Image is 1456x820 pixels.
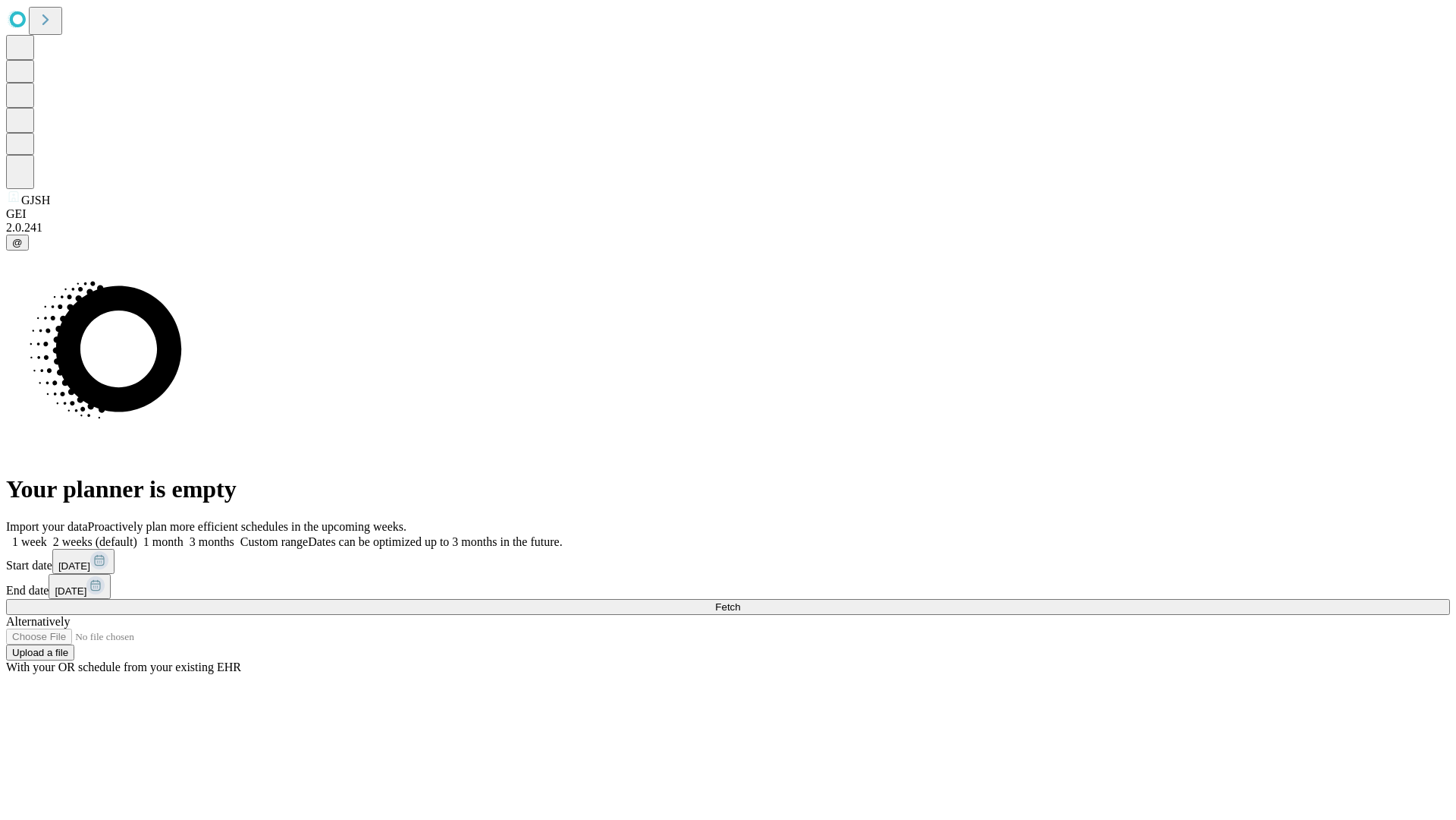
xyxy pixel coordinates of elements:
span: GJSH [21,194,50,207]
div: GEI [6,207,1450,221]
span: 1 week [12,535,47,548]
span: [DATE] [58,560,90,572]
span: @ [12,237,23,248]
span: With your OR schedule from your existing EHR [6,661,241,673]
span: 2 weeks (default) [53,535,137,548]
span: [DATE] [55,585,86,597]
span: 1 month [143,535,184,548]
button: [DATE] [49,574,111,599]
button: Upload a file [6,645,74,661]
div: 2.0.241 [6,221,1450,235]
span: Alternatively [6,615,70,628]
span: Proactively plan more efficient schedules in the upcoming weeks. [88,520,406,533]
span: Import your data [6,520,88,533]
div: Start date [6,549,1450,574]
button: @ [6,235,29,251]
span: Custom range [240,535,308,548]
span: 3 months [190,535,234,548]
h1: Your planner is empty [6,475,1450,503]
button: [DATE] [52,549,115,574]
span: Dates can be optimized up to 3 months in the future. [308,535,562,548]
div: End date [6,574,1450,599]
button: Fetch [6,599,1450,615]
span: Fetch [715,601,740,613]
